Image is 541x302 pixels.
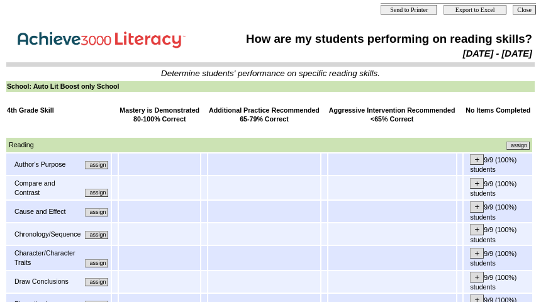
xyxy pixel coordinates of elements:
[85,208,108,216] input: Assign additional materials that assess this skill.
[85,161,108,169] input: Assign additional materials that assess this skill.
[470,272,484,282] input: +
[464,201,532,222] td: 9/9 (100%) students
[443,5,506,14] input: Export to Excel
[470,178,484,189] input: +
[9,25,198,52] img: Achieve3000 Reports Logo
[85,259,108,267] input: Assign additional materials that assess this skill.
[381,5,437,14] input: Send to Printer
[464,271,532,293] td: 9/9 (100%) students
[218,31,533,47] td: How are my students performing on reading skills?
[513,5,536,14] input: Close
[14,206,81,217] td: Cause and Effect
[470,201,484,212] input: +
[328,105,456,125] td: Aggressive Intervention Recommended <65% Correct
[14,276,77,287] td: Draw Conclusions
[470,248,484,259] input: +
[464,223,532,245] td: 9/9 (100%) students
[14,159,81,170] td: Author's Purpose
[208,105,320,125] td: Additional Practice Recommended 65-79% Correct
[6,81,535,92] td: School: Auto Lit Boost only School
[14,178,81,198] td: Compare and Contrast
[119,105,200,125] td: Mastery is Demonstrated 80-100% Correct
[85,278,108,286] input: Assign additional materials that assess this skill.
[464,105,532,125] td: No Items Completed
[85,189,108,197] input: Assign additional materials that assess this skill.
[14,248,81,267] td: Character/Character Traits
[6,105,111,125] td: 4th Grade Skill
[464,154,532,175] td: 9/9 (100%) students
[506,142,530,150] input: Assign additional materials that assess this skill.
[464,246,532,269] td: 9/9 (100%) students
[85,231,108,239] input: Assign additional materials that assess this skill.
[464,176,532,199] td: 9/9 (100%) students
[7,126,8,136] img: spacer.gif
[470,224,484,235] input: +
[470,154,484,165] input: +
[8,140,268,150] td: Reading
[218,48,533,59] td: [DATE] - [DATE]
[14,229,81,240] td: Chronology/Sequence
[7,69,534,78] td: Determine students' performance on specific reading skills.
